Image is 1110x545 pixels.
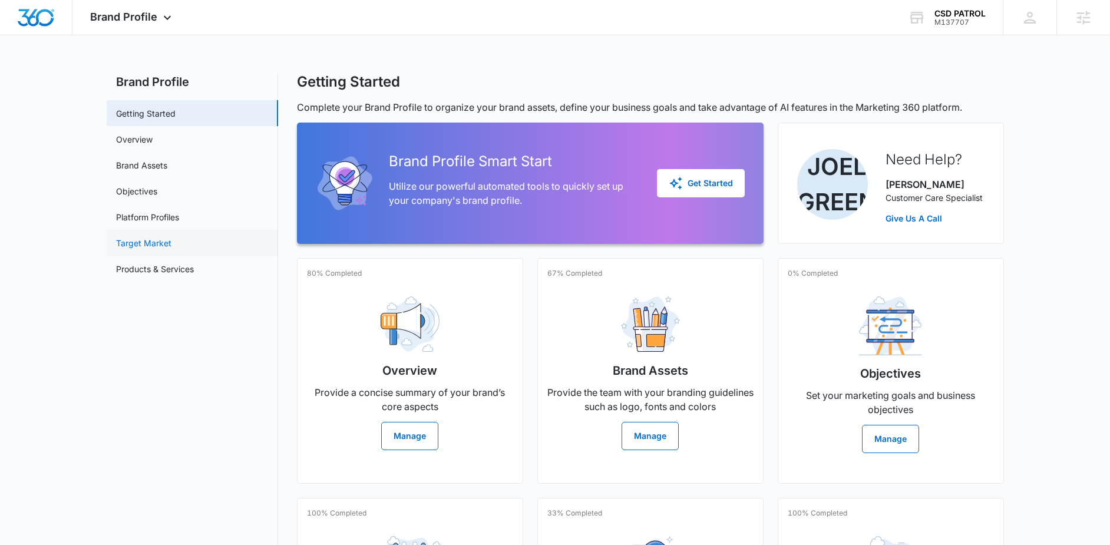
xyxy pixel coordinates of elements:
p: 33% Completed [547,508,602,518]
p: [PERSON_NAME] [886,177,983,191]
a: Platform Profiles [116,211,179,223]
h2: Brand Profile [107,73,278,91]
p: Set your marketing goals and business objectives [788,388,994,417]
div: account id [934,18,986,27]
h2: Brand Profile Smart Start [389,151,638,172]
p: Utilize our powerful automated tools to quickly set up your company's brand profile. [389,179,638,207]
span: Brand Profile [90,11,157,23]
h2: Brand Assets [613,362,688,379]
div: account name [934,9,986,18]
button: Manage [862,425,919,453]
a: Products & Services [116,263,194,275]
a: 67% CompletedBrand AssetsProvide the team with your branding guidelines such as logo, fonts and c... [537,258,764,484]
p: Complete your Brand Profile to organize your brand assets, define your business goals and take ad... [297,100,1004,114]
button: Get Started [657,169,745,197]
p: 67% Completed [547,268,602,279]
p: Provide the team with your branding guidelines such as logo, fonts and colors [547,385,754,414]
h2: Overview [382,362,437,379]
img: Joel Green [797,149,868,220]
button: Manage [381,422,438,450]
h1: Getting Started [297,73,400,91]
a: Getting Started [116,107,176,120]
a: Overview [116,133,153,146]
p: 100% Completed [307,508,366,518]
h2: Need Help? [886,149,983,170]
a: Brand Assets [116,159,167,171]
a: 80% CompletedOverviewProvide a concise summary of your brand’s core aspectsManage [297,258,523,484]
a: Give Us A Call [886,212,983,224]
button: Manage [622,422,679,450]
p: 0% Completed [788,268,838,279]
a: Target Market [116,237,171,249]
p: 80% Completed [307,268,362,279]
p: 100% Completed [788,508,847,518]
h2: Objectives [860,365,921,382]
a: Objectives [116,185,157,197]
p: Provide a concise summary of your brand’s core aspects [307,385,513,414]
a: 0% CompletedObjectivesSet your marketing goals and business objectivesManage [778,258,1004,484]
div: Get Started [669,176,733,190]
p: Customer Care Specialist [886,191,983,204]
